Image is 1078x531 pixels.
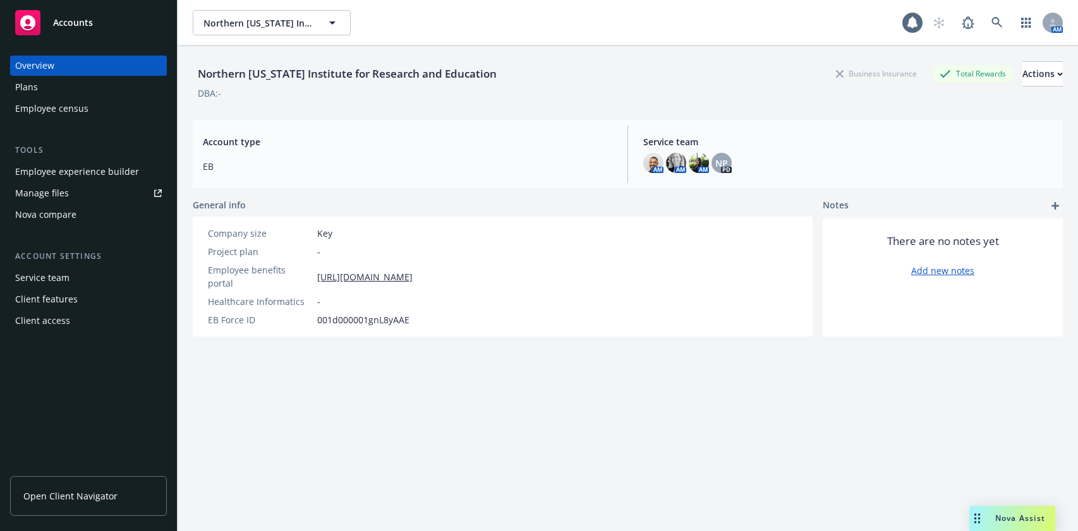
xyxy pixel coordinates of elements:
[10,162,167,182] a: Employee experience builder
[317,227,332,240] span: Key
[15,56,54,76] div: Overview
[955,10,981,35] a: Report a Bug
[887,234,999,249] span: There are no notes yet
[193,198,246,212] span: General info
[995,513,1045,523] span: Nova Assist
[203,16,313,30] span: Northern [US_STATE] Institute for Research and Education
[10,5,167,40] a: Accounts
[15,183,69,203] div: Manage files
[10,183,167,203] a: Manage files
[317,313,409,326] span: 001d000001gnL8yAAE
[208,227,312,240] div: Company size
[15,289,78,309] div: Client features
[984,10,1010,35] a: Search
[317,270,413,283] a: [URL][DOMAIN_NAME]
[23,489,118,503] span: Open Client Navigator
[969,506,985,531] div: Drag to move
[15,77,38,97] div: Plans
[208,245,312,258] div: Project plan
[317,245,320,258] span: -
[193,66,502,82] div: Northern [US_STATE] Institute for Research and Education
[10,268,167,288] a: Service team
[15,162,139,182] div: Employee experience builder
[15,311,70,331] div: Client access
[203,135,612,148] span: Account type
[53,18,93,28] span: Accounts
[10,77,167,97] a: Plans
[208,263,312,290] div: Employee benefits portal
[643,153,663,173] img: photo
[1022,62,1063,86] div: Actions
[1014,10,1039,35] a: Switch app
[689,153,709,173] img: photo
[823,198,849,213] span: Notes
[208,313,312,326] div: EB Force ID
[10,250,167,263] div: Account settings
[208,295,312,308] div: Healthcare Informatics
[10,205,167,225] a: Nova compare
[15,98,88,119] div: Employee census
[666,153,686,173] img: photo
[198,87,221,100] div: DBA: -
[715,157,728,170] span: NP
[10,311,167,331] a: Client access
[10,56,167,76] a: Overview
[969,506,1055,531] button: Nova Assist
[830,66,923,81] div: Business Insurance
[10,98,167,119] a: Employee census
[317,295,320,308] span: -
[15,205,76,225] div: Nova compare
[203,160,612,173] span: EB
[643,135,1053,148] span: Service team
[933,66,1012,81] div: Total Rewards
[10,289,167,309] a: Client features
[1022,61,1063,87] button: Actions
[926,10,952,35] a: Start snowing
[10,144,167,157] div: Tools
[193,10,351,35] button: Northern [US_STATE] Institute for Research and Education
[1048,198,1063,213] a: add
[15,268,70,288] div: Service team
[911,264,974,277] a: Add new notes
